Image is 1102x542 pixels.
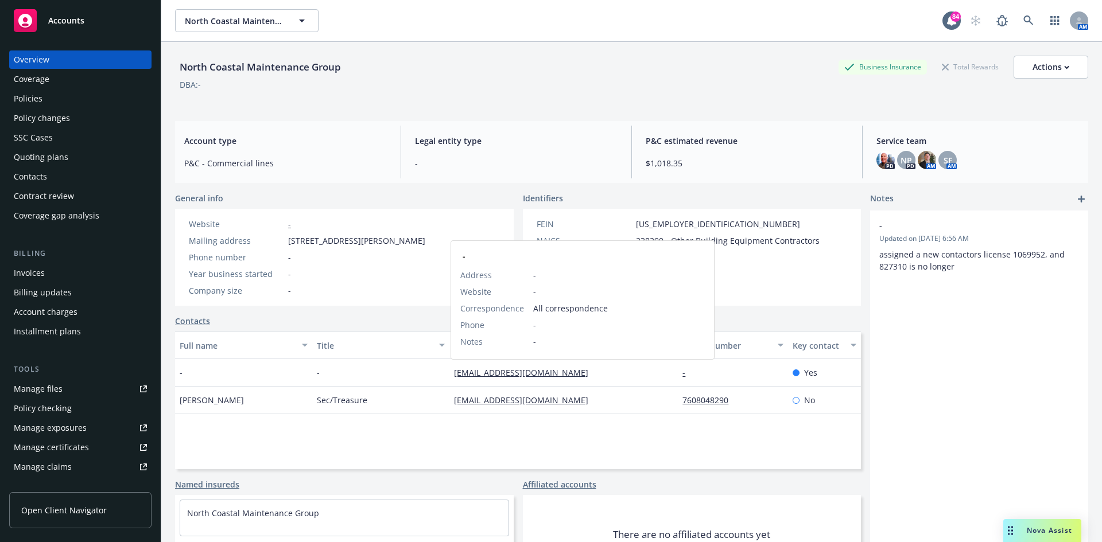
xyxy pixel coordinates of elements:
a: 7608048290 [682,395,738,405]
div: Phone number [682,340,770,352]
button: Title [312,332,449,359]
span: [US_EMPLOYER_IDENTIFICATION_NUMBER] [636,218,800,230]
div: Billing [9,248,152,259]
div: Billing updates [14,283,72,302]
div: 84 [950,11,961,22]
span: assigned a new contactors license 1069952, and 827310 is no longer [879,249,1067,272]
span: [STREET_ADDRESS][PERSON_NAME] [288,235,425,247]
div: Contacts [14,167,47,186]
div: Total Rewards [936,60,1004,74]
div: Business Insurance [839,60,927,74]
a: Start snowing [964,9,987,32]
div: Manage exposures [14,419,87,437]
a: Affiliated accounts [523,478,596,490]
span: - [180,366,183,379]
span: - [879,220,1049,232]
span: Address [460,269,492,281]
span: - [533,336,705,348]
a: Accounts [9,5,152,37]
span: - [317,366,320,379]
div: Policy changes [14,109,70,127]
div: Drag to move [1003,519,1018,542]
img: photo [876,151,895,169]
div: Year business started [189,268,284,280]
span: P&C estimated revenue [646,135,848,147]
a: - [288,219,291,229]
div: Manage claims [14,458,72,476]
a: Search [1017,9,1040,32]
span: Notes [870,192,894,206]
a: Report a Bug [991,9,1014,32]
a: Billing updates [9,283,152,302]
div: Phone number [189,251,284,263]
a: SSC Cases [9,128,152,147]
button: Email [449,332,678,359]
div: North Coastal Maintenance Group [175,60,346,75]
a: Switch app [1043,9,1066,32]
span: General info [175,192,223,204]
button: Phone number [678,332,787,359]
span: Service team [876,135,1079,147]
span: - [415,157,618,169]
span: Accounts [48,16,84,25]
span: SF [944,154,952,166]
span: [PERSON_NAME] [180,394,244,406]
div: Manage certificates [14,438,89,457]
span: All correspondence [533,302,705,314]
div: Coverage [14,70,49,88]
div: Coverage gap analysis [14,206,99,225]
a: Manage exposures [9,419,152,437]
span: P&C - Commercial lines [184,157,387,169]
div: Contract review [14,187,74,205]
a: Coverage gap analysis [9,206,152,225]
span: Updated on [DATE] 6:56 AM [879,233,1079,244]
span: Identifiers [523,192,563,204]
a: Manage files [9,380,152,398]
div: DBA: - [180,79,201,91]
span: No [804,394,815,406]
a: - [682,367,694,378]
a: North Coastal Maintenance Group [187,508,319,518]
span: NP [901,154,912,166]
span: - [288,284,291,297]
a: Manage BORs [9,477,152,496]
span: Yes [804,366,817,379]
div: Key contact [793,340,844,352]
button: Key contact [788,332,861,359]
span: Phone [460,319,484,331]
div: Full name [180,340,295,352]
a: Quoting plans [9,148,152,166]
a: Policy changes [9,109,152,127]
div: Manage BORs [14,477,68,496]
a: Manage certificates [9,438,152,457]
span: Sec/Treasure [317,394,367,406]
span: Website [460,286,491,298]
strong: - [463,251,465,262]
a: Manage claims [9,458,152,476]
div: NAICS [537,235,631,247]
a: Contacts [175,315,210,327]
span: There are no affiliated accounts yet [613,528,770,541]
div: Installment plans [14,322,81,341]
div: Website [189,218,284,230]
img: photo [918,151,936,169]
div: Policy checking [14,399,72,418]
button: Actions [1014,56,1088,79]
div: Actions [1033,56,1069,78]
span: - [288,251,291,263]
div: Quoting plans [14,148,68,166]
span: Account type [184,135,387,147]
a: Policies [9,89,152,108]
span: Nova Assist [1027,525,1072,535]
a: Coverage [9,70,152,88]
a: add [1074,192,1088,206]
a: [EMAIL_ADDRESS][DOMAIN_NAME] [454,367,597,378]
span: - [533,269,705,281]
div: Manage files [14,380,63,398]
span: $1,018.35 [646,157,848,169]
a: Installment plans [9,322,152,341]
div: -Updated on [DATE] 6:56 AMassigned a new contactors license 1069952, and 827310 is no longer [870,210,1088,282]
span: Correspondence [460,302,524,314]
a: Policy checking [9,399,152,418]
